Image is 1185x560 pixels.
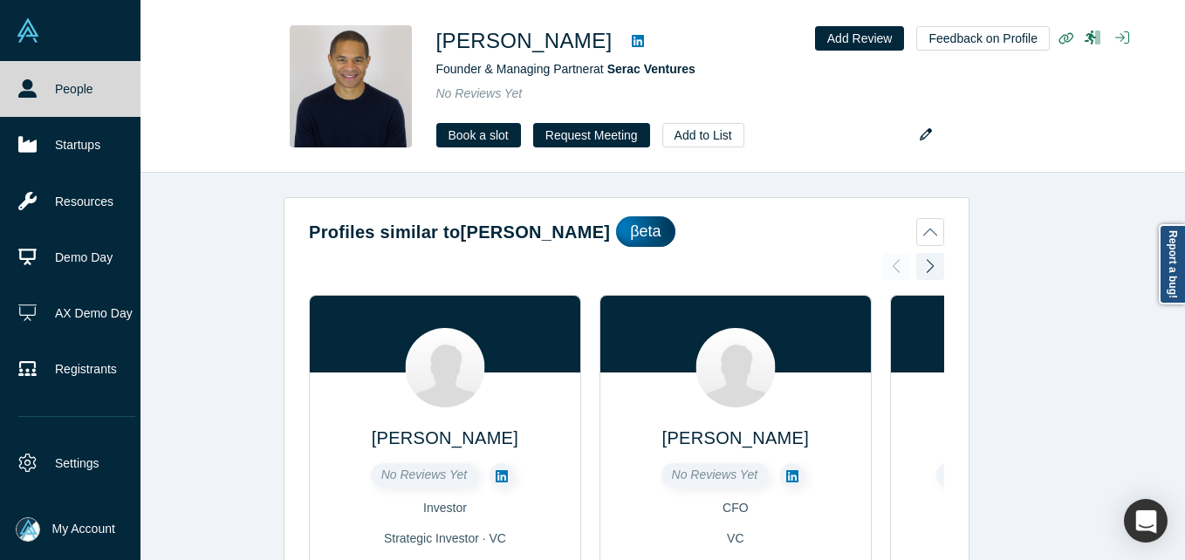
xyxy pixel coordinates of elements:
a: [PERSON_NAME] [662,428,809,447]
h2: Profiles similar to [PERSON_NAME] [309,219,610,245]
h1: [PERSON_NAME] [436,25,613,57]
span: No Reviews Yet [381,468,468,481]
div: VC [613,529,859,548]
img: Margherita Della Valle's Profile Image [695,328,775,407]
span: Founder & Managing Partner at [436,62,695,76]
img: Mia Scott's Account [16,517,40,542]
div: Strategic Investor · VC [322,529,568,548]
span: Investor [423,501,467,515]
button: Feedback on Profile [916,26,1050,51]
span: No Reviews Yet [672,468,758,481]
img: Patrick Hsu's Profile Image [405,328,484,407]
button: My Account [16,517,115,542]
button: Request Meeting [533,123,650,147]
a: Serac Ventures [607,62,695,76]
div: βeta [616,216,675,247]
button: Add to List [662,123,744,147]
span: CFO [723,501,749,515]
span: No Reviews Yet [436,86,523,100]
button: Profiles similar to[PERSON_NAME]βeta [309,216,944,247]
span: My Account [52,520,115,538]
img: Alchemist Vault Logo [16,18,40,43]
a: Book a slot [436,123,521,147]
img: Kevin Moore's Profile Image [290,25,412,147]
a: Report a bug! [1159,224,1185,304]
div: Mentor · VC [903,529,1149,548]
a: [PERSON_NAME] [372,428,518,447]
button: Add Review [815,26,905,51]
